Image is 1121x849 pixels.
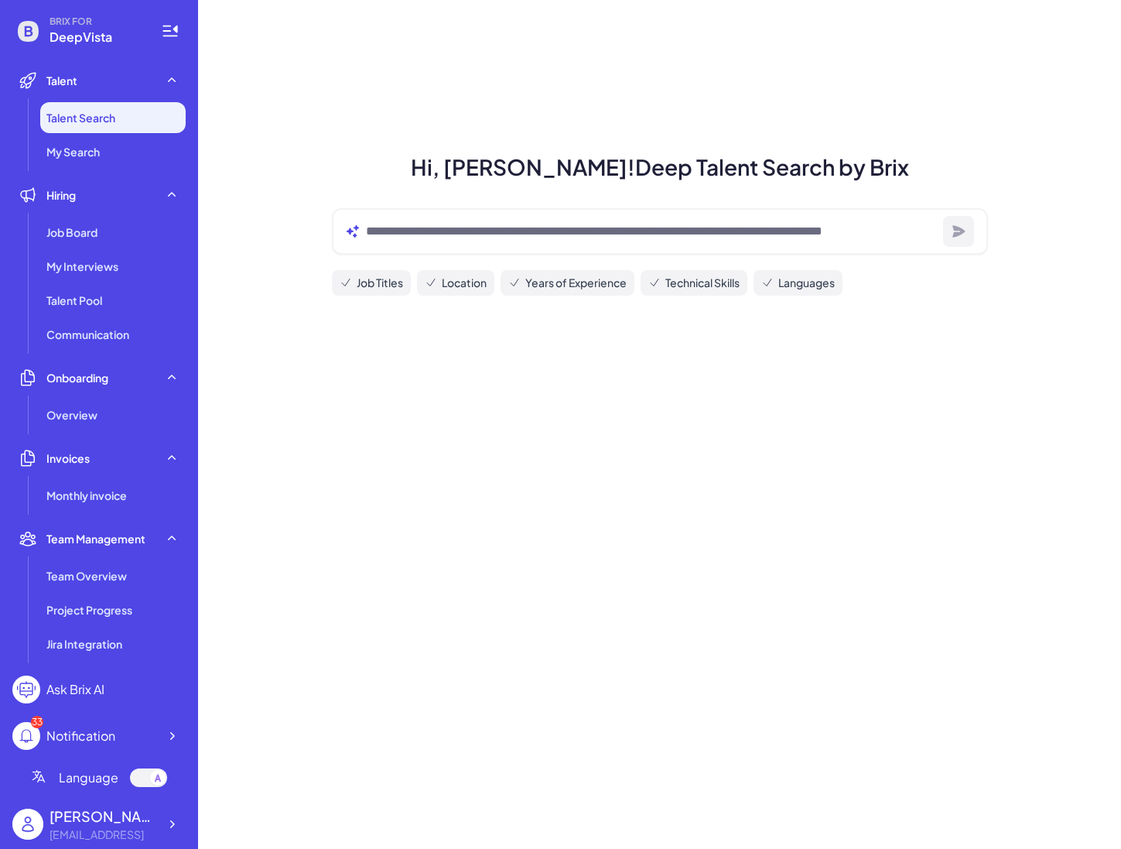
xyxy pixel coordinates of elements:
span: Team Management [46,531,145,546]
span: Languages [778,275,835,291]
span: Project Progress [46,602,132,618]
h1: Hi, [PERSON_NAME]! Deep Talent Search by Brix [313,151,1007,183]
span: Job Titles [357,275,403,291]
span: Overview [46,407,97,423]
span: Location [442,275,487,291]
span: Talent Pool [46,293,102,308]
span: Jira Integration [46,636,122,652]
span: Invoices [46,450,90,466]
span: BRIX FOR [50,15,142,28]
img: user_logo.png [12,809,43,840]
span: My Interviews [46,258,118,274]
span: Onboarding [46,370,108,385]
div: 33 [31,716,43,728]
span: Talent [46,73,77,88]
div: Jing Conan Wang [50,806,158,827]
span: Team Overview [46,568,127,584]
span: Talent Search [46,110,115,125]
span: Job Board [46,224,97,240]
span: My Search [46,144,100,159]
div: Ask Brix AI [46,680,104,699]
span: Communication [46,327,129,342]
span: Language [59,769,118,787]
span: Technical Skills [665,275,740,291]
div: Notification [46,727,115,745]
span: Hiring [46,187,76,203]
div: jingconan@deepvista.ai [50,827,158,843]
span: DeepVista [50,28,142,46]
span: Years of Experience [525,275,627,291]
span: Monthly invoice [46,488,127,503]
